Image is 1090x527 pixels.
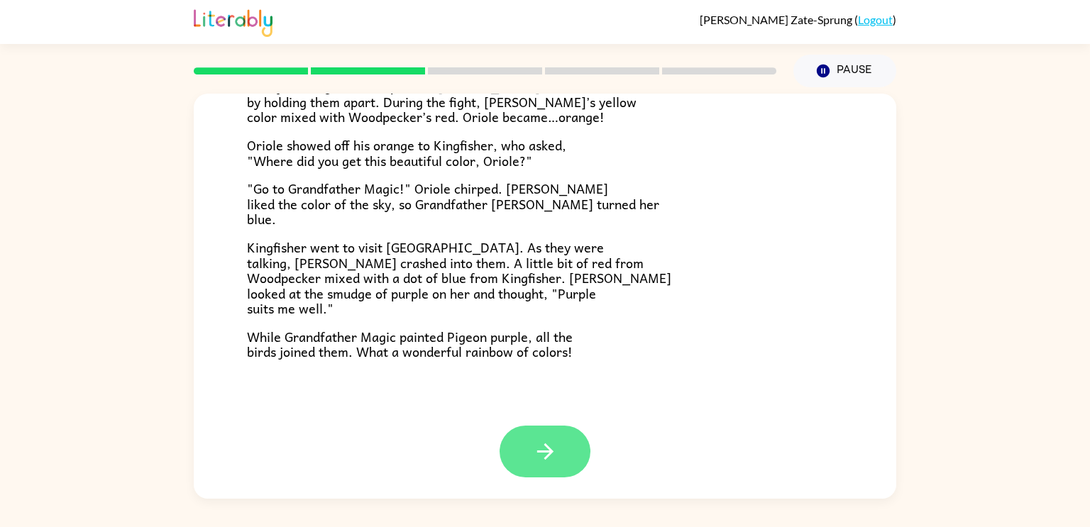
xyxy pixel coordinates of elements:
[700,13,854,26] span: [PERSON_NAME] Zate-Sprung
[793,55,896,87] button: Pause
[247,237,671,318] span: Kingfisher went to visit [GEOGRAPHIC_DATA]. As they were talking, [PERSON_NAME] crashed into them...
[194,6,272,37] img: Literably
[700,13,896,26] div: ( )
[247,178,659,229] span: "Go to Grandfather Magic!" Oriole chirped. [PERSON_NAME] liked the color of the sky, so Grandfath...
[247,326,573,362] span: While Grandfather Magic painted Pigeon purple, all the birds joined them. What a wonderful rainbo...
[858,13,893,26] a: Logout
[247,135,566,171] span: Oriole showed off his orange to Kingfisher, who asked, "Where did you get this beautiful color, O...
